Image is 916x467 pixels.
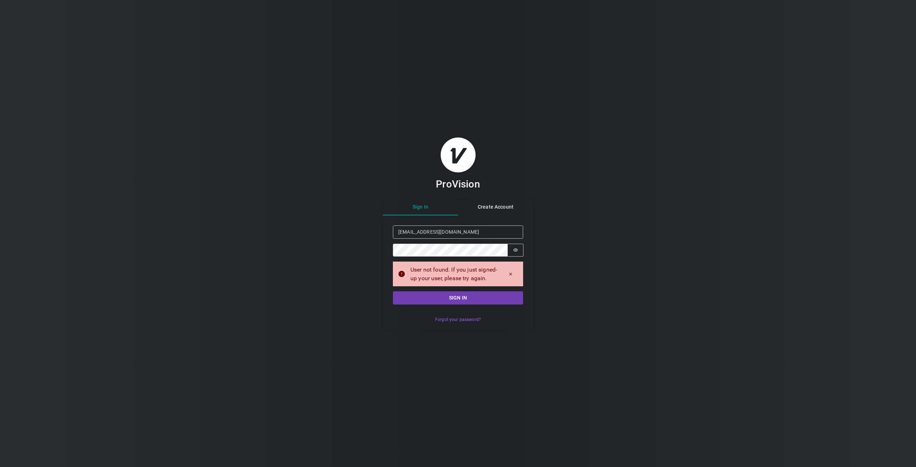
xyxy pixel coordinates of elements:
[508,244,523,257] button: Show password
[393,225,523,239] input: Email
[503,269,518,279] button: Dismiss alert
[393,291,523,305] button: Sign in
[436,178,480,190] h3: ProVision
[431,315,484,325] button: Forgot your password?
[458,200,533,215] button: Create Account
[383,200,458,215] button: Sign In
[410,266,498,283] div: User not found. If you just signed-up your user, please try again.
